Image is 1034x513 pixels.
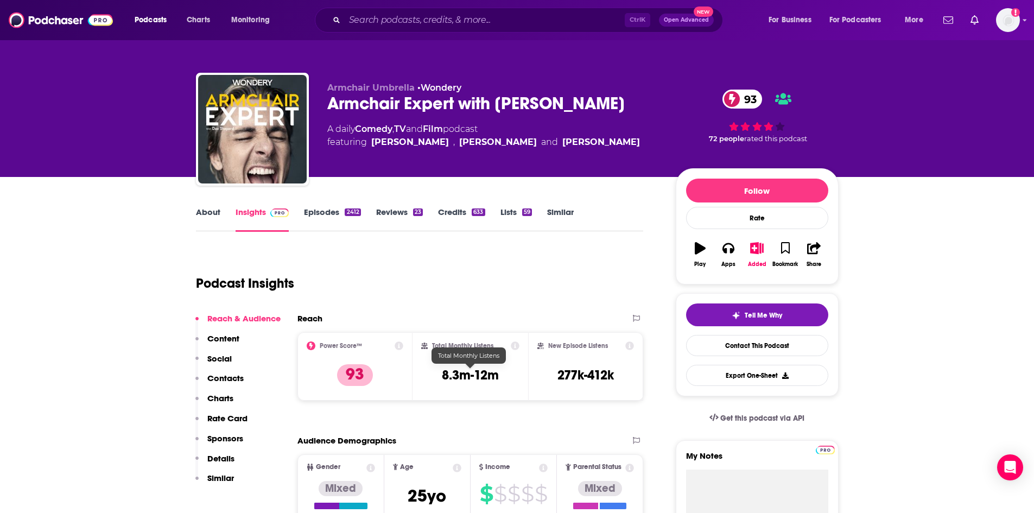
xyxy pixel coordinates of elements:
[207,313,281,324] p: Reach & Audience
[939,11,957,29] a: Show notifications dropdown
[9,10,113,30] img: Podchaser - Follow, Share and Rate Podcasts
[231,12,270,28] span: Monitoring
[997,454,1023,480] div: Open Intercom Messenger
[135,12,167,28] span: Podcasts
[207,353,232,364] p: Social
[236,207,289,232] a: InsightsPodchaser Pro
[720,414,804,423] span: Get this podcast via API
[996,8,1020,32] span: Logged in as megcassidy
[400,464,414,471] span: Age
[535,485,547,503] span: $
[442,367,499,383] h3: 8.3m-12m
[996,8,1020,32] button: Show profile menu
[195,453,234,473] button: Details
[722,90,762,109] a: 93
[127,11,181,29] button: open menu
[701,405,814,432] a: Get this podcast via API
[772,261,798,268] div: Bookmark
[195,413,248,433] button: Rate Card
[371,136,449,149] a: Dax Shepard
[316,464,340,471] span: Gender
[721,261,735,268] div: Apps
[195,333,239,353] button: Content
[541,136,558,149] span: and
[207,333,239,344] p: Content
[195,433,243,453] button: Sponsors
[421,83,461,93] a: Wondery
[196,275,294,292] h1: Podcast Insights
[744,135,807,143] span: rated this podcast
[686,365,828,386] button: Export One-Sheet
[686,179,828,202] button: Follow
[198,75,307,183] img: Armchair Expert with Dax Shepard
[1011,8,1020,17] svg: Add a profile image
[195,313,281,333] button: Reach & Audience
[562,136,640,149] div: [PERSON_NAME]
[733,90,762,109] span: 93
[423,124,443,134] a: Film
[207,453,234,464] p: Details
[709,135,744,143] span: 72 people
[453,136,455,149] span: ,
[745,311,782,320] span: Tell Me Why
[195,393,233,413] button: Charts
[195,353,232,373] button: Social
[438,352,499,359] span: Total Monthly Listens
[659,14,714,27] button: Open AdvancedNew
[319,481,363,496] div: Mixed
[714,235,743,274] button: Apps
[664,17,709,23] span: Open Advanced
[748,261,766,268] div: Added
[320,342,362,350] h2: Power Score™
[686,235,714,274] button: Play
[394,124,406,134] a: TV
[392,124,394,134] span: ,
[408,485,446,506] span: 25 yo
[686,451,828,470] label: My Notes
[327,136,640,149] span: featuring
[769,12,811,28] span: For Business
[573,464,621,471] span: Parental Status
[355,124,392,134] a: Comedy
[207,413,248,423] p: Rate Card
[196,207,220,232] a: About
[771,235,800,274] button: Bookmark
[207,393,233,403] p: Charts
[480,485,493,503] span: $
[438,207,485,232] a: Credits633
[325,8,733,33] div: Search podcasts, credits, & more...
[297,435,396,446] h2: Audience Demographics
[686,335,828,356] a: Contact This Podcast
[406,124,423,134] span: and
[345,11,625,29] input: Search podcasts, credits, & more...
[686,207,828,229] div: Rate
[521,485,534,503] span: $
[270,208,289,217] img: Podchaser Pro
[472,208,485,216] div: 633
[180,11,217,29] a: Charts
[694,7,713,17] span: New
[187,12,210,28] span: Charts
[743,235,771,274] button: Added
[686,303,828,326] button: tell me why sparkleTell Me Why
[345,208,360,216] div: 2412
[547,207,574,232] a: Similar
[304,207,360,232] a: Episodes2412
[732,311,740,320] img: tell me why sparkle
[459,136,537,149] a: Monica Padman
[195,373,244,393] button: Contacts
[207,473,234,483] p: Similar
[761,11,825,29] button: open menu
[996,8,1020,32] img: User Profile
[694,261,706,268] div: Play
[800,235,828,274] button: Share
[195,473,234,493] button: Similar
[494,485,506,503] span: $
[822,11,897,29] button: open menu
[816,446,835,454] img: Podchaser Pro
[905,12,923,28] span: More
[548,342,608,350] h2: New Episode Listens
[327,83,415,93] span: Armchair Umbrella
